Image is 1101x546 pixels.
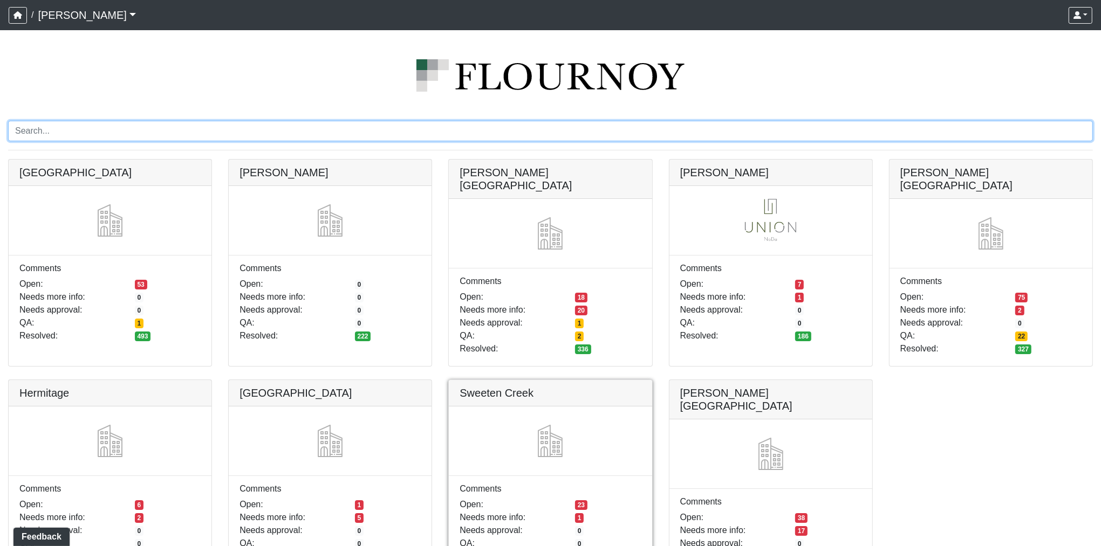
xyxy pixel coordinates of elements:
[8,524,72,546] iframe: Ybug feedback widget
[27,4,38,26] span: /
[8,59,1093,92] img: logo
[38,4,136,26] a: [PERSON_NAME]
[8,121,1093,141] input: Search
